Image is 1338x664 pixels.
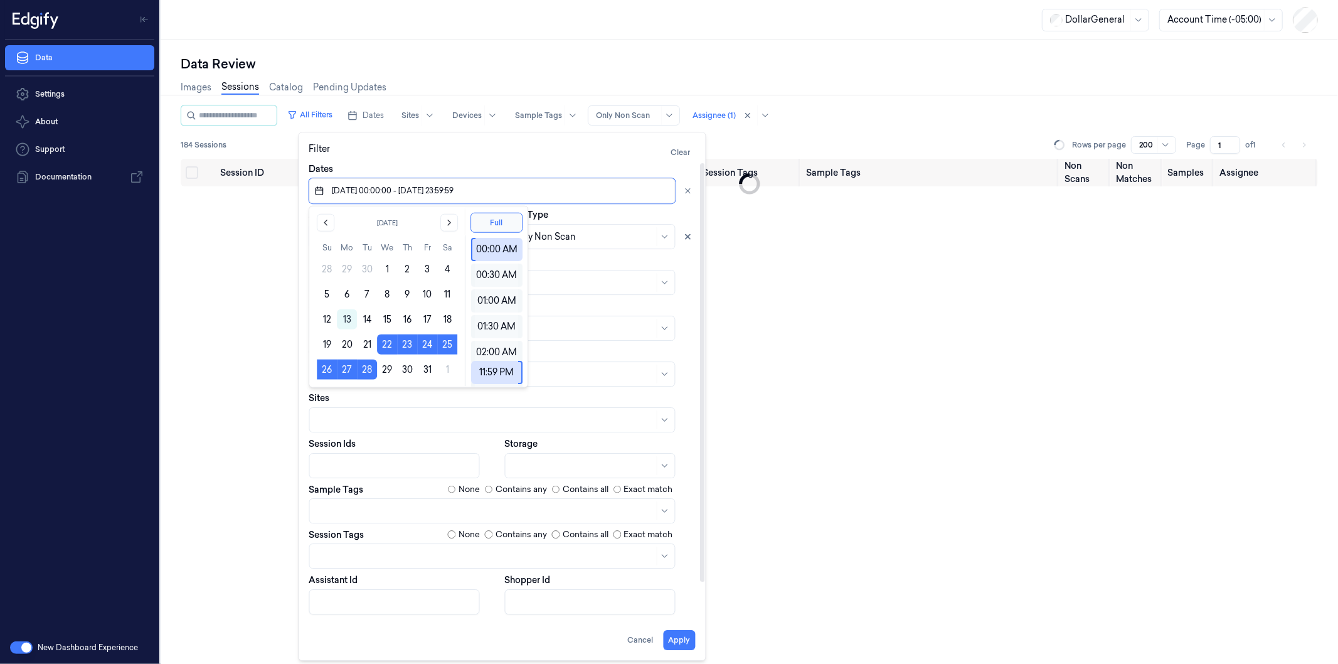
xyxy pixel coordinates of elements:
th: Assignee [1214,159,1318,186]
button: Tuesday, September 30th, 2025 [357,259,377,279]
button: Tuesday, October 21st, 2025 [357,335,377,355]
div: 02:00 AM [475,340,519,363]
button: Dates [342,105,389,126]
span: Page [1186,139,1205,151]
button: Friday, October 10th, 2025 [417,284,437,304]
button: All Filters [282,105,337,125]
label: Sample Tags [309,485,364,494]
th: Non Scans [1059,159,1111,186]
button: Go to the Next Month [440,214,458,232]
label: Alert Type [505,208,549,221]
button: Tuesday, October 14th, 2025 [357,309,377,329]
label: Contains any [496,619,547,632]
button: Monday, October 27th, 2025, selected [337,360,357,380]
table: October 2025 [317,242,457,380]
p: Rows per page [1072,139,1126,151]
button: Monday, September 29th, 2025 [337,259,357,279]
button: Saturday, October 11th, 2025 [437,284,457,304]
label: Session Tags [309,530,364,539]
button: Select all [186,166,198,179]
button: Tuesday, October 28th, 2025, selected [357,360,377,380]
span: 184 Sessions [181,139,226,151]
label: Contains all [563,528,608,541]
th: Wednesday [377,242,397,254]
a: Support [5,137,154,162]
label: None [459,619,480,632]
button: Cancel [623,630,659,650]
th: Thursday [397,242,417,254]
label: Shopper Id [505,574,551,586]
span: of 1 [1245,139,1265,151]
a: Settings [5,82,154,107]
label: Dates [309,163,334,175]
button: Go to the Previous Month [317,214,334,232]
th: Friday [417,242,437,254]
button: Wednesday, October 22nd, 2025, selected [377,335,397,355]
button: Today, Monday, October 13th, 2025 [337,309,357,329]
th: Saturday [437,242,457,254]
button: Wednesday, October 15th, 2025 [377,309,397,329]
button: Friday, October 31st, 2025 [417,360,437,380]
th: Non Matches [1111,159,1162,186]
th: Samples [1163,159,1214,186]
a: Images [181,81,211,94]
label: Contains any [496,483,547,496]
button: Thursday, October 16th, 2025 [397,309,417,329]
button: Saturday, November 1st, 2025 [437,360,457,380]
label: Exact match [624,528,673,541]
button: Saturday, October 25th, 2025, selected [437,335,457,355]
button: Wednesday, October 1st, 2025 [377,259,397,279]
div: 01:00 AM [475,289,519,312]
button: Toggle Navigation [134,9,154,29]
label: Assistant Id [309,574,358,586]
th: Tuesday [357,242,377,254]
label: Contains any [496,528,547,541]
a: Sessions [221,80,259,95]
nav: pagination [1275,136,1313,154]
button: Sunday, October 26th, 2025, selected [317,360,337,380]
button: Wednesday, October 8th, 2025 [377,284,397,304]
button: Sunday, October 12th, 2025 [317,309,337,329]
a: Catalog [269,81,303,94]
a: Pending Updates [313,81,386,94]
th: Monday [337,242,357,254]
input: Pick a date [329,181,665,201]
label: Exact match [624,483,673,496]
button: Thursday, October 2nd, 2025 [397,259,417,279]
button: Saturday, October 4th, 2025 [437,259,457,279]
button: Saturday, October 18th, 2025 [437,309,457,329]
button: Full [470,212,523,232]
button: Sunday, October 5th, 2025 [317,284,337,304]
div: 00:00 AM [475,237,518,260]
button: Tuesday, October 7th, 2025 [357,284,377,304]
label: Contains all [563,483,608,496]
label: Storage [505,437,538,450]
div: 11:59 PM [475,360,518,383]
button: Sunday, September 28th, 2025 [317,259,337,279]
th: Session Tags [698,159,801,186]
button: [DATE] [342,214,433,232]
span: Dates [363,110,384,121]
label: None [459,483,480,496]
button: Thursday, October 23rd, 2025, selected [397,335,417,355]
button: Friday, October 24th, 2025, selected [417,335,437,355]
button: Friday, October 17th, 2025 [417,309,437,329]
div: Data Review [181,55,1318,73]
button: Monday, October 6th, 2025 [337,284,357,304]
a: Documentation [5,164,154,190]
th: Session ID [215,159,353,186]
button: Monday, October 20th, 2025 [337,335,357,355]
button: Thursday, October 30th, 2025 [397,360,417,380]
th: Sunday [317,242,337,254]
button: Apply [664,630,696,650]
label: Contains all [563,619,608,632]
button: Sunday, October 19th, 2025 [317,335,337,355]
label: Sites [309,392,330,404]
th: Sample Tags [801,159,1059,186]
div: 01:30 AM [475,314,519,338]
a: Data [5,45,154,70]
button: Wednesday, October 29th, 2025 [377,360,397,380]
button: Clear [666,142,696,163]
label: Session Ids [309,437,356,450]
button: Thursday, October 9th, 2025 [397,284,417,304]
